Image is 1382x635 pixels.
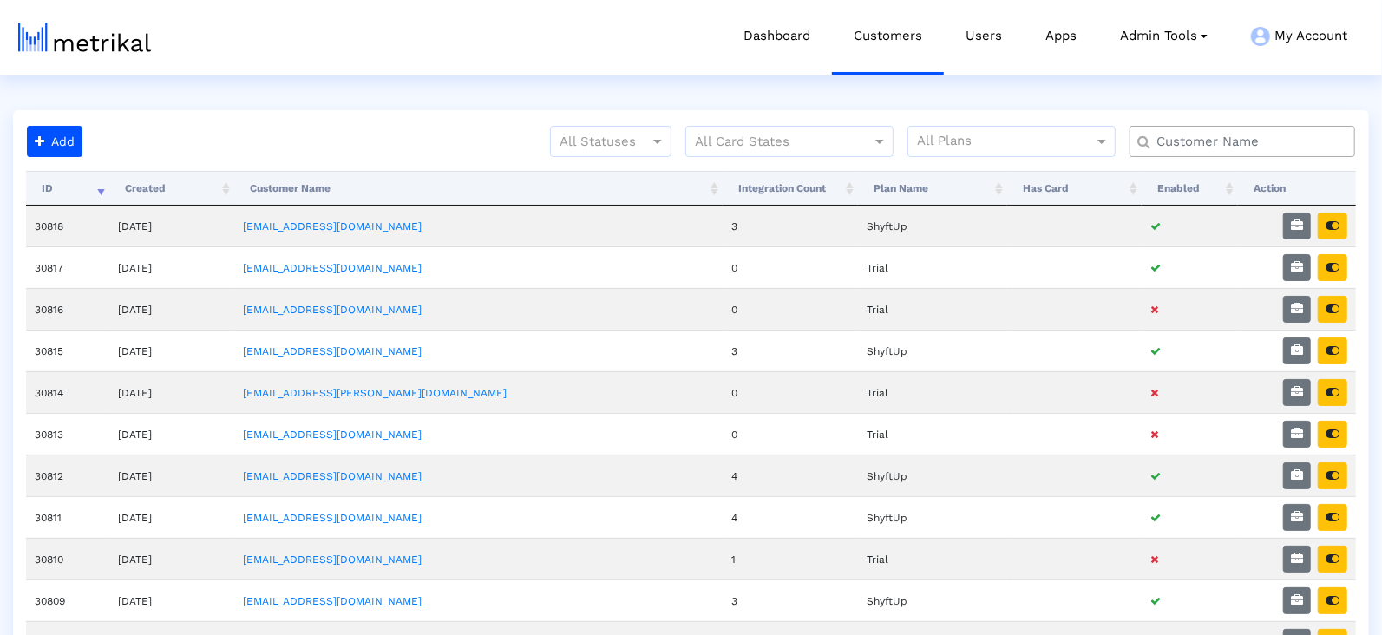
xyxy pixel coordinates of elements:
td: 3 [723,206,858,246]
td: 0 [723,288,858,330]
a: [EMAIL_ADDRESS][DOMAIN_NAME] [243,304,422,316]
td: Trial [858,371,1007,413]
th: Has Card: activate to sort column ascending [1007,171,1142,206]
td: 30815 [26,330,109,371]
td: 30816 [26,288,109,330]
input: All Plans [917,131,1097,154]
td: Trial [858,413,1007,455]
td: 1 [723,538,858,579]
td: 0 [723,246,858,288]
td: ShyftUp [858,496,1007,538]
img: metrical-logo-light.png [18,23,151,52]
td: [DATE] [109,371,234,413]
th: Enabled: activate to sort column ascending [1142,171,1238,206]
td: [DATE] [109,330,234,371]
td: [DATE] [109,496,234,538]
td: 30813 [26,413,109,455]
th: Created: activate to sort column ascending [109,171,234,206]
td: 30817 [26,246,109,288]
td: 3 [723,579,858,621]
th: Integration Count: activate to sort column ascending [723,171,858,206]
td: 30809 [26,579,109,621]
td: [DATE] [109,538,234,579]
a: [EMAIL_ADDRESS][DOMAIN_NAME] [243,220,422,232]
td: [DATE] [109,579,234,621]
a: [EMAIL_ADDRESS][DOMAIN_NAME] [243,262,422,274]
td: 30811 [26,496,109,538]
td: [DATE] [109,288,234,330]
td: Trial [858,538,1007,579]
td: [DATE] [109,206,234,246]
td: 0 [723,371,858,413]
a: [EMAIL_ADDRESS][DOMAIN_NAME] [243,512,422,524]
td: ShyftUp [858,455,1007,496]
td: 30810 [26,538,109,579]
input: All Card States [695,131,853,154]
td: 30812 [26,455,109,496]
button: Add [27,126,82,157]
td: 30818 [26,206,109,246]
td: 0 [723,413,858,455]
a: [EMAIL_ADDRESS][DOMAIN_NAME] [243,429,422,441]
a: [EMAIL_ADDRESS][DOMAIN_NAME] [243,345,422,357]
th: Action [1238,171,1356,206]
td: 30814 [26,371,109,413]
th: ID: activate to sort column ascending [26,171,109,206]
td: [DATE] [109,413,234,455]
a: [EMAIL_ADDRESS][DOMAIN_NAME] [243,595,422,607]
td: 4 [723,455,858,496]
th: Customer Name: activate to sort column ascending [234,171,723,206]
a: [EMAIL_ADDRESS][PERSON_NAME][DOMAIN_NAME] [243,387,507,399]
td: [DATE] [109,455,234,496]
a: [EMAIL_ADDRESS][DOMAIN_NAME] [243,470,422,482]
td: ShyftUp [858,579,1007,621]
a: [EMAIL_ADDRESS][DOMAIN_NAME] [243,553,422,566]
td: ShyftUp [858,330,1007,371]
td: Trial [858,246,1007,288]
td: Trial [858,288,1007,330]
td: 3 [723,330,858,371]
th: Plan Name: activate to sort column ascending [858,171,1007,206]
input: Customer Name [1144,133,1348,151]
td: [DATE] [109,246,234,288]
td: 4 [723,496,858,538]
td: ShyftUp [858,206,1007,246]
img: my-account-menu-icon.png [1251,27,1270,46]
